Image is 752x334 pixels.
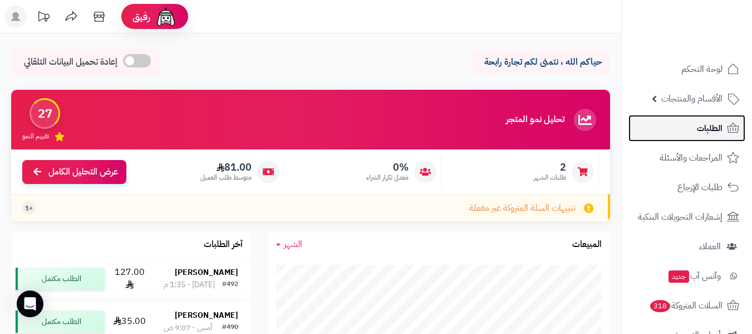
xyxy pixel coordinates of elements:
a: وآتس آبجديد [628,263,745,289]
a: عرض التحليل الكامل [22,160,126,184]
span: المراجعات والأسئلة [660,150,722,166]
span: لوحة التحكم [681,61,722,77]
h3: المبيعات [572,240,602,250]
img: logo-2.png [676,31,741,55]
a: العملاء [628,233,745,260]
span: طلبات الشهر [534,173,566,182]
a: طلبات الإرجاع [628,174,745,201]
span: الشهر [284,238,302,251]
div: #490 [222,322,238,333]
span: الطلبات [697,120,722,136]
span: معدل تكرار الشراء [366,173,409,182]
span: تنبيهات السلة المتروكة غير مفعلة [469,202,576,215]
span: العملاء [699,239,721,254]
a: لوحة التحكم [628,56,745,83]
h3: تحليل نمو المتجر [506,115,564,125]
a: الطلبات [628,115,745,142]
div: أمس - 9:07 ص [164,322,212,333]
span: جديد [669,270,689,283]
span: 318 [650,300,670,312]
div: الطلب مكتمل [16,268,105,290]
span: طلبات الإرجاع [677,180,722,195]
span: عرض التحليل الكامل [48,166,118,178]
div: [DATE] - 1:35 م [164,279,215,291]
img: ai-face.png [155,6,177,28]
span: تقييم النمو [22,132,49,141]
span: السلات المتروكة [649,298,722,313]
strong: [PERSON_NAME] [175,267,238,278]
p: حياكم الله ، نتمنى لكم تجارة رابحة [479,56,602,69]
span: إشعارات التحويلات البنكية [638,209,722,225]
a: المراجعات والأسئلة [628,144,745,171]
span: وآتس آب [667,268,721,284]
a: الشهر [276,238,302,251]
div: #492 [222,279,238,291]
a: إشعارات التحويلات البنكية [628,204,745,230]
span: رفيق [132,10,150,23]
div: Open Intercom Messenger [17,291,43,317]
span: 2 [534,161,566,173]
span: 0% [366,161,409,173]
a: تحديثات المنصة [30,6,57,31]
span: متوسط طلب العميل [200,173,252,182]
td: 127.00 [109,257,151,301]
span: إعادة تحميل البيانات التلقائي [24,56,117,69]
span: الأقسام والمنتجات [661,91,722,107]
span: 81.00 [200,161,252,173]
span: +1 [25,204,33,213]
strong: [PERSON_NAME] [175,309,238,321]
div: الطلب مكتمل [16,311,105,333]
h3: آخر الطلبات [204,240,243,250]
a: السلات المتروكة318 [628,292,745,319]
